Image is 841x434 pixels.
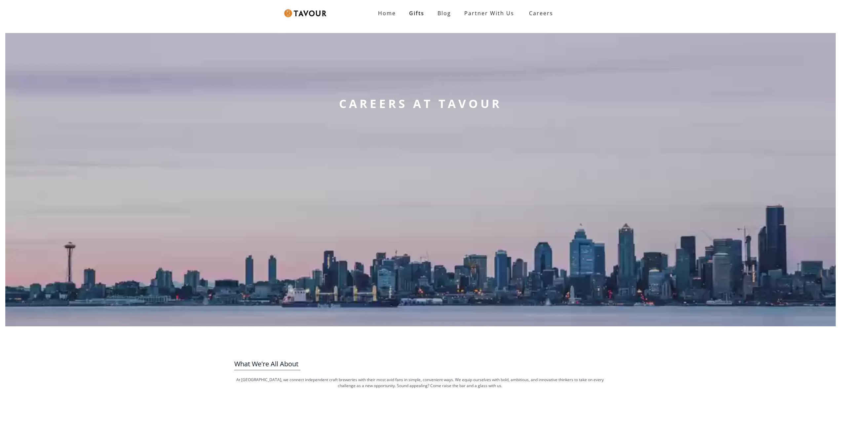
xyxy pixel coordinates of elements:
[378,10,396,17] strong: Home
[339,96,502,112] strong: CAREERS AT TAVOUR
[234,358,606,370] h3: What We're All About
[521,4,558,22] a: Careers
[529,7,553,20] strong: Careers
[371,7,402,20] a: Home
[234,377,606,389] p: At [GEOGRAPHIC_DATA], we connect independent craft breweries with their most avid fans in simple,...
[458,7,521,20] a: partner with us
[402,7,431,20] a: Gifts
[431,7,458,20] a: Blog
